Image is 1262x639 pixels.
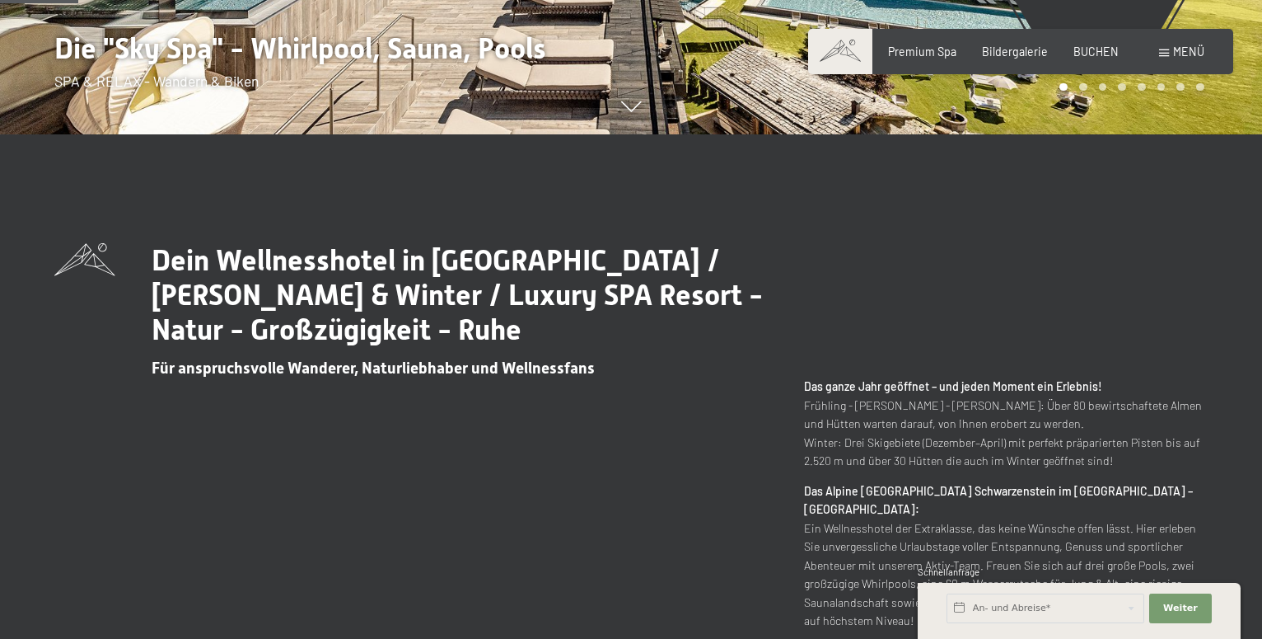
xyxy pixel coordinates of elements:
span: Schnellanfrage [918,566,979,577]
div: Carousel Page 7 [1176,83,1185,92]
div: Carousel Page 5 [1138,83,1146,92]
p: Frühling - [PERSON_NAME] - [PERSON_NAME]: Über 80 bewirtschaftete Almen und Hütten warten darauf,... [804,378,1208,471]
p: Ein Wellnesshotel der Extraklasse, das keine Wünsche offen lässt. Hier erleben Sie unvergessliche... [804,482,1208,631]
div: Carousel Page 2 [1079,83,1087,92]
button: Weiter [1149,594,1212,623]
span: Menü [1173,45,1204,59]
strong: Das Alpine [GEOGRAPHIC_DATA] Schwarzenstein im [GEOGRAPHIC_DATA] – [GEOGRAPHIC_DATA]: [804,484,1193,517]
div: Carousel Page 4 [1118,83,1126,92]
div: Carousel Page 3 [1099,83,1107,92]
div: Carousel Pagination [1054,83,1204,92]
a: Premium Spa [888,45,956,59]
div: Carousel Page 8 [1196,83,1204,92]
span: Für anspruchsvolle Wanderer, Naturliebhaber und Wellnessfans [152,359,595,378]
span: Dein Wellnesshotel in [GEOGRAPHIC_DATA] / [PERSON_NAME] & Winter / Luxury SPA Resort - Natur - Gr... [152,243,763,346]
div: Carousel Page 1 (Current Slide) [1059,83,1068,92]
a: Bildergalerie [982,45,1048,59]
strong: Das ganze Jahr geöffnet – und jeden Moment ein Erlebnis! [804,379,1102,393]
div: Carousel Page 6 [1157,83,1166,92]
a: BUCHEN [1073,45,1119,59]
span: Weiter [1163,602,1198,615]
